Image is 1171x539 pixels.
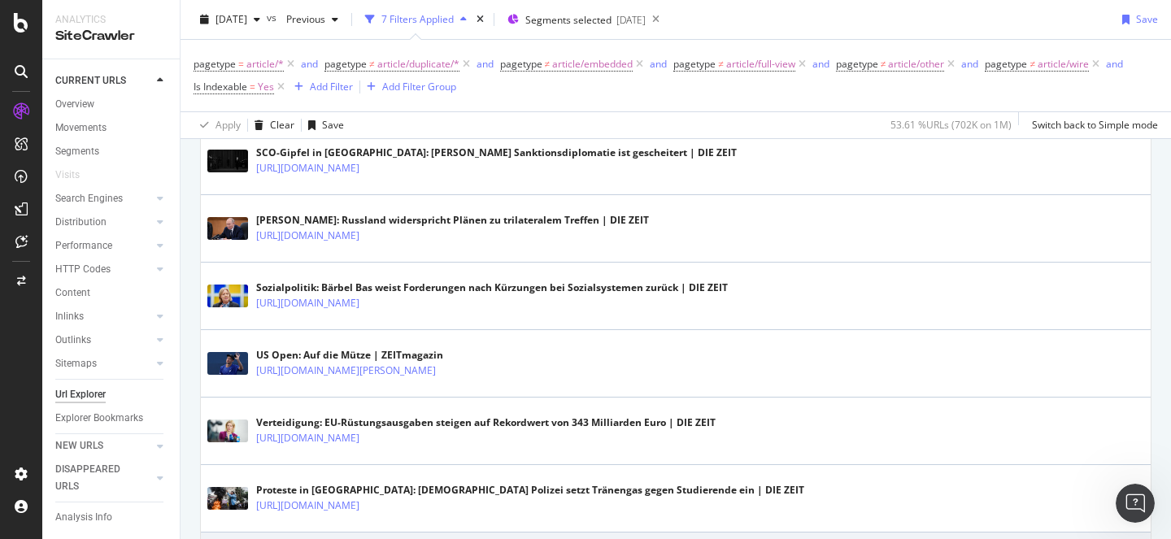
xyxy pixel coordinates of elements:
span: ≠ [881,57,886,71]
span: pagetype [324,57,367,71]
span: ≠ [369,57,375,71]
div: Add Filter Group [382,80,456,93]
div: 7 Filters Applied [381,12,454,26]
div: CURRENT URLS [55,72,126,89]
a: Url Explorer [55,386,168,403]
a: Movements [55,120,168,137]
div: Sozialpolitik: Bärbel Bas weist Forderungen nach Kürzungen bei Sozialsystemen zurück | DIE ZEIT [256,280,728,295]
div: Visits [55,167,80,184]
div: Analytics [55,13,167,27]
a: Explorer Bookmarks [55,410,168,427]
div: NEW URLS [55,437,103,454]
span: pagetype [985,57,1027,71]
img: main image [207,419,248,442]
div: Inlinks [55,308,84,325]
a: Sitemaps [55,355,152,372]
span: article/wire [1038,53,1089,76]
div: Switch back to Simple mode [1032,118,1158,132]
div: and [812,57,829,71]
a: HTTP Codes [55,261,152,278]
span: pagetype [673,57,716,71]
img: main image [207,487,248,510]
div: US Open: Auf die Mütze | ZEITmagazin [256,348,507,363]
a: [URL][DOMAIN_NAME] [256,295,359,311]
span: article/embedded [552,53,633,76]
iframe: Intercom live chat [1116,484,1155,523]
div: Outlinks [55,332,91,349]
div: [PERSON_NAME]: Russland widerspricht Plänen zu trilateralem Treffen | DIE ZEIT [256,213,649,228]
button: and [301,56,318,72]
span: vs [267,11,280,24]
button: and [1106,56,1123,72]
a: CURRENT URLS [55,72,152,89]
span: Yes [258,76,274,98]
div: Sitemaps [55,355,97,372]
span: ≠ [545,57,551,71]
div: and [477,57,494,71]
div: Apply [215,118,241,132]
a: Inlinks [55,308,152,325]
a: Analysis Info [55,509,168,526]
button: Add Filter Group [360,77,456,97]
button: Clear [248,112,294,138]
a: DISAPPEARED URLS [55,461,152,495]
div: HTTP Codes [55,261,111,278]
div: SCO-Gipfel in [GEOGRAPHIC_DATA]: [PERSON_NAME] Sanktionsdiplomatie ist gescheitert | DIE ZEIT [256,146,737,160]
a: Overview [55,96,168,113]
div: and [650,57,667,71]
button: Save [302,112,344,138]
div: times [473,11,487,28]
a: [URL][DOMAIN_NAME] [256,498,359,514]
a: Performance [55,237,152,254]
a: [URL][DOMAIN_NAME] [256,160,359,176]
div: Explorer Bookmarks [55,410,143,427]
span: ≠ [1030,57,1035,71]
div: Search Engines [55,190,123,207]
button: and [812,56,829,72]
span: Previous [280,12,325,26]
button: Save [1116,7,1158,33]
a: Search Engines [55,190,152,207]
a: Visits [55,167,96,184]
div: Save [1136,12,1158,26]
div: and [1106,57,1123,71]
img: main image [207,150,248,172]
span: pagetype [194,57,236,71]
span: article/duplicate/* [377,53,459,76]
div: Analysis Info [55,509,112,526]
div: Segments [55,143,99,160]
div: and [301,57,318,71]
button: and [961,56,978,72]
div: Proteste in [GEOGRAPHIC_DATA]: [DEMOGRAPHIC_DATA] Polizei setzt Tränengas gegen Studierende ein |... [256,483,804,498]
span: pagetype [836,57,878,71]
span: Segments selected [525,13,612,27]
div: DISAPPEARED URLS [55,461,137,495]
div: Clear [270,118,294,132]
span: = [250,80,255,93]
img: main image [207,352,248,375]
img: main image [207,285,248,307]
span: 2025 Sep. 2nd [215,12,247,26]
a: Distribution [55,214,152,231]
a: [URL][DOMAIN_NAME] [256,430,359,446]
button: and [477,56,494,72]
span: = [238,57,244,71]
a: Outlinks [55,332,152,349]
div: [DATE] [616,13,646,27]
div: Save [322,118,344,132]
div: Movements [55,120,107,137]
span: ≠ [718,57,724,71]
div: Url Explorer [55,386,106,403]
button: and [650,56,667,72]
span: Is Indexable [194,80,247,93]
a: NEW URLS [55,437,152,454]
span: article/full-view [726,53,795,76]
button: Previous [280,7,345,33]
span: article/other [888,53,944,76]
a: [URL][DOMAIN_NAME][PERSON_NAME] [256,363,436,379]
div: SiteCrawler [55,27,167,46]
div: Content [55,285,90,302]
button: 7 Filters Applied [359,7,473,33]
a: [URL][DOMAIN_NAME] [256,228,359,244]
div: Overview [55,96,94,113]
